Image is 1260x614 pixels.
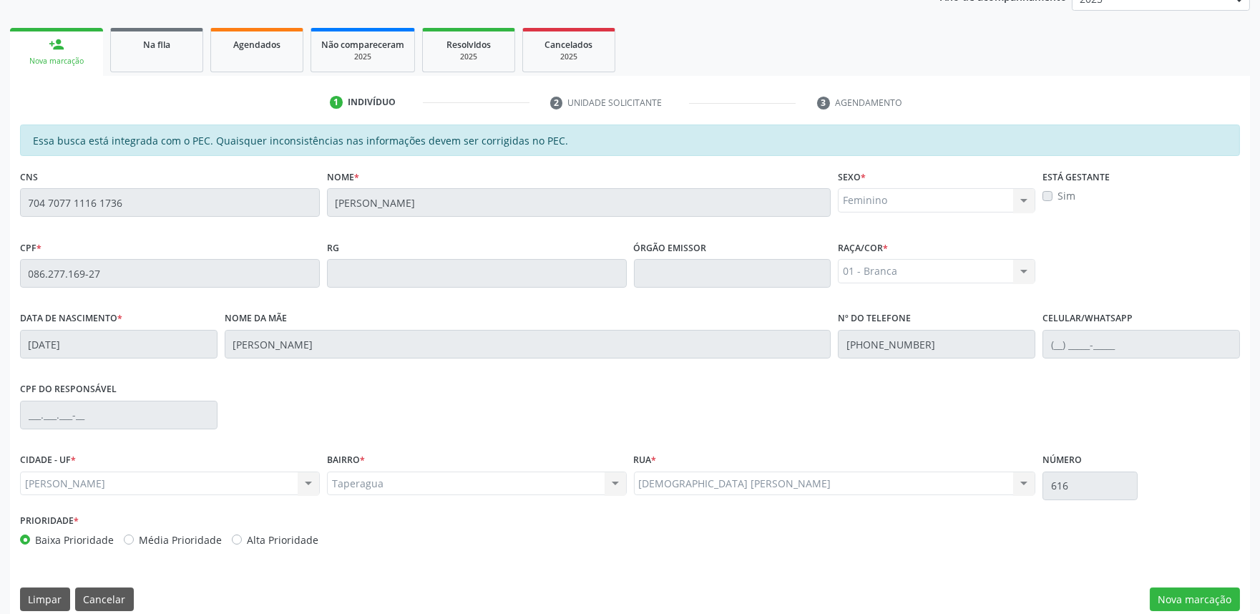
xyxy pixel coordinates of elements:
input: ___.___.___-__ [20,401,218,429]
div: 2025 [433,52,504,62]
span: Resolvidos [446,39,491,51]
div: 1 [330,96,343,109]
label: Sim [1058,188,1075,203]
div: person_add [49,36,64,52]
label: Número [1042,449,1082,472]
button: Limpar [20,588,70,612]
label: CPF do responsável [20,379,117,401]
label: Rua [634,449,657,472]
label: BAIRRO [327,449,365,472]
div: 2025 [321,52,404,62]
input: (__) _____-_____ [1042,330,1240,359]
div: 2025 [533,52,605,62]
label: Média Prioridade [139,532,222,547]
label: CPF [20,237,41,259]
label: Prioridade [20,510,79,532]
div: Essa busca está integrada com o PEC. Quaisquer inconsistências nas informações devem ser corrigid... [20,125,1240,156]
label: Sexo [838,166,866,188]
input: (__) _____-_____ [838,330,1035,359]
label: Raça/cor [838,237,888,259]
label: Nome [327,166,359,188]
label: Órgão emissor [634,237,707,259]
label: Está gestante [1042,166,1110,188]
label: Data de nascimento [20,308,122,330]
div: Nova marcação [20,56,93,67]
label: Alta Prioridade [247,532,318,547]
span: Cancelados [545,39,593,51]
label: Nº do Telefone [838,308,911,330]
span: Não compareceram [321,39,404,51]
label: Nome da mãe [225,308,287,330]
label: CNS [20,166,38,188]
span: Agendados [233,39,280,51]
div: Indivíduo [348,96,396,109]
input: __/__/____ [20,330,218,359]
label: RG [327,237,339,259]
span: Na fila [143,39,170,51]
label: Celular/WhatsApp [1042,308,1133,330]
label: CIDADE - UF [20,449,76,472]
button: Cancelar [75,588,134,612]
button: Nova marcação [1150,588,1240,612]
label: Baixa Prioridade [35,532,114,547]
